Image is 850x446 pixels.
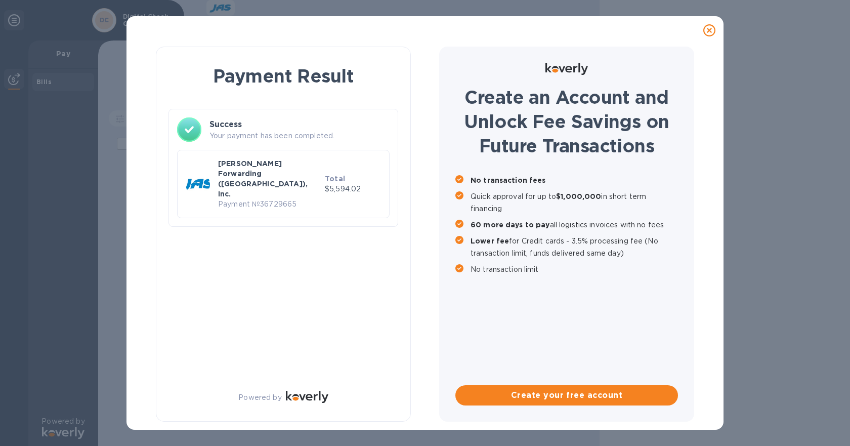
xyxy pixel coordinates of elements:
[556,192,601,200] b: $1,000,000
[471,263,678,275] p: No transaction limit
[471,235,678,259] p: for Credit cards - 3.5% processing fee (No transaction limit, funds delivered same day)
[463,389,670,401] span: Create your free account
[286,391,328,403] img: Logo
[325,184,381,194] p: $5,594.02
[455,85,678,158] h1: Create an Account and Unlock Fee Savings on Future Transactions
[173,63,394,89] h1: Payment Result
[209,131,390,141] p: Your payment has been completed.
[455,385,678,406] button: Create your free account
[218,158,321,199] p: [PERSON_NAME] Forwarding ([GEOGRAPHIC_DATA]), Inc.
[325,175,345,183] b: Total
[218,199,321,210] p: Payment № 36729665
[471,176,546,184] b: No transaction fees
[471,237,509,245] b: Lower fee
[545,63,588,75] img: Logo
[238,392,281,403] p: Powered by
[471,219,678,231] p: all logistics invoices with no fees
[471,221,550,229] b: 60 more days to pay
[471,190,678,215] p: Quick approval for up to in short term financing
[209,118,390,131] h3: Success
